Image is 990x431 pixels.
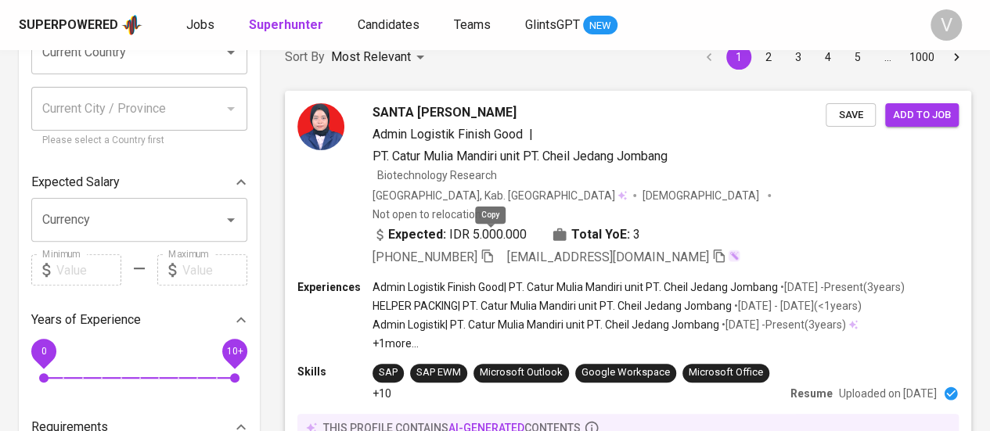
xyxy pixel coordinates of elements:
button: Go to next page [944,45,969,70]
p: Admin Logistik Finish Good | PT. Catur Mulia Mandiri unit PT. Cheil Jedang Jombang [373,279,778,295]
b: Expected: [388,225,446,244]
button: Go to page 2 [756,45,781,70]
span: PT. Catur Mulia Mandiri unit PT. Cheil Jedang Jombang [373,149,668,163]
p: Please select a Country first [42,133,236,149]
p: Expected Salary [31,173,120,192]
div: Microsoft Outlook [480,365,563,380]
div: Years of Experience [31,304,247,336]
div: Most Relevant [331,43,430,72]
span: Jobs [186,17,214,32]
p: Resume [790,386,833,401]
div: Superpowered [19,16,118,34]
span: [EMAIL_ADDRESS][DOMAIN_NAME] [507,250,709,264]
a: Teams [454,16,494,35]
span: Candidates [358,17,419,32]
button: Open [220,209,242,231]
div: SAP EWM [416,365,461,380]
a: GlintsGPT NEW [525,16,617,35]
nav: pagination navigation [694,45,971,70]
p: +10 [373,386,391,401]
div: [GEOGRAPHIC_DATA], Kab. [GEOGRAPHIC_DATA] [373,188,627,203]
button: Go to page 3 [786,45,811,70]
span: Biotechnology Research [377,169,497,181]
div: … [875,49,900,65]
button: Go to page 1000 [905,45,939,70]
p: Skills [297,364,373,379]
p: Not open to relocation [373,207,481,222]
p: • [DATE] - [DATE] ( <1 years ) [732,298,862,314]
a: Candidates [358,16,423,35]
p: +1 more ... [373,336,905,351]
div: Google Workspace [581,365,670,380]
p: • [DATE] - Present ( 3 years ) [778,279,905,295]
a: Jobs [186,16,218,35]
img: magic_wand.svg [728,250,740,262]
div: Microsoft Office [689,365,763,380]
button: Go to page 4 [815,45,841,70]
img: 9338412afb1ee33470ba62aed573fd3a.jpg [297,103,344,150]
img: app logo [121,13,142,37]
input: Value [56,254,121,286]
input: Value [182,254,247,286]
div: V [931,9,962,41]
p: Sort By [285,48,325,66]
b: Total YoE: [571,225,630,244]
span: Teams [454,17,491,32]
span: | [529,125,533,144]
button: Save [826,103,876,128]
p: Uploaded on [DATE] [839,386,937,401]
p: Most Relevant [331,48,411,66]
p: Admin Logistik | PT. Catur Mulia Mandiri unit PT. Cheil Jedang Jombang [373,317,719,332]
div: IDR 5.000.000 [373,225,527,244]
a: Superhunter [249,16,326,35]
span: SANTA [PERSON_NAME] [373,103,517,122]
p: Experiences [297,279,373,295]
div: SAP [379,365,398,380]
span: NEW [583,18,617,34]
span: 3 [633,225,640,244]
span: GlintsGPT [525,17,580,32]
span: [PHONE_NUMBER] [373,250,477,264]
span: 0 [41,346,46,357]
div: Expected Salary [31,167,247,198]
span: Add to job [893,106,951,124]
p: Years of Experience [31,311,141,329]
span: [DEMOGRAPHIC_DATA] [643,188,761,203]
span: 10+ [226,346,243,357]
a: Superpoweredapp logo [19,13,142,37]
button: page 1 [726,45,751,70]
span: Admin Logistik Finish Good [373,127,523,142]
button: Add to job [885,103,959,128]
span: Save [833,106,868,124]
b: Superhunter [249,17,323,32]
p: HELPER PACKING | PT. Catur Mulia Mandiri unit PT. Cheil Jedang Jombang [373,298,732,314]
button: Open [220,41,242,63]
p: • [DATE] - Present ( 3 years ) [719,317,846,332]
button: Go to page 5 [845,45,870,70]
